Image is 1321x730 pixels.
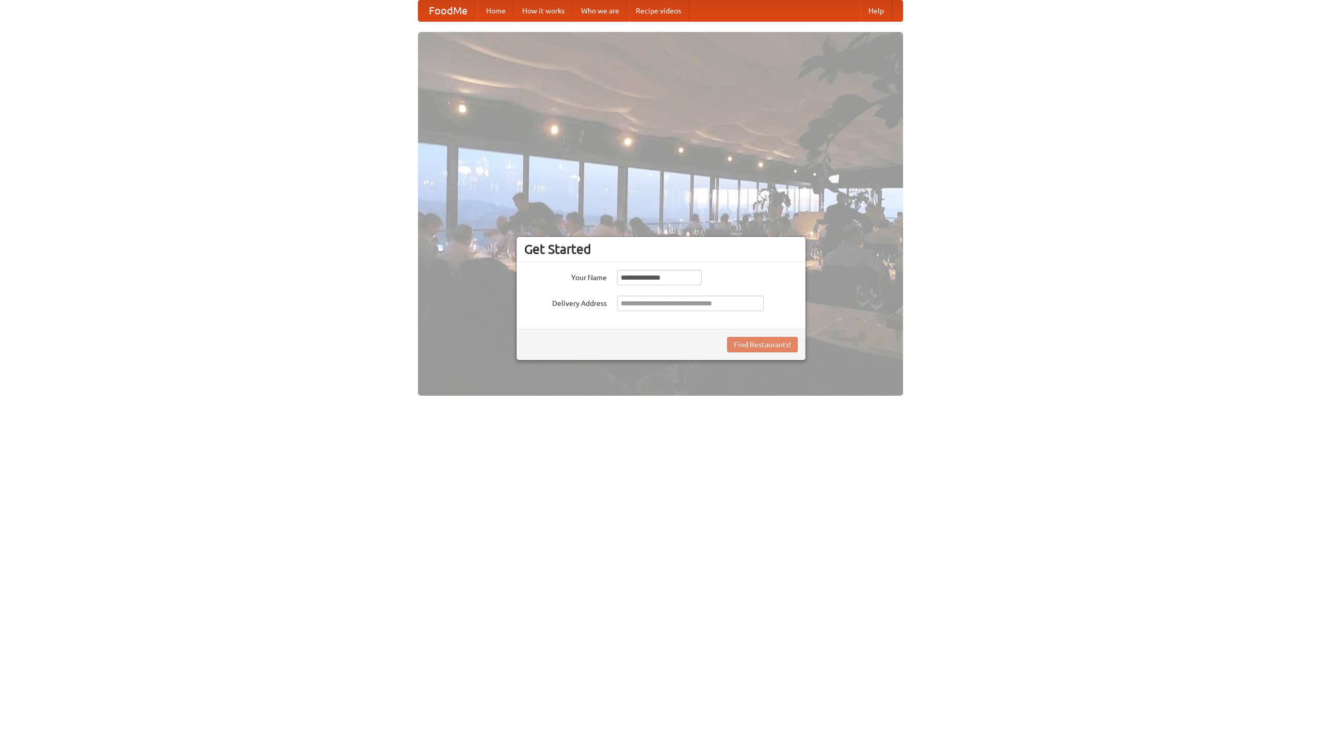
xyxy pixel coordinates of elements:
a: Home [478,1,514,21]
button: Find Restaurants! [727,337,798,352]
label: Delivery Address [524,296,607,309]
a: FoodMe [418,1,478,21]
label: Your Name [524,270,607,283]
h3: Get Started [524,241,798,257]
a: Recipe videos [627,1,689,21]
a: Who we are [573,1,627,21]
a: How it works [514,1,573,21]
a: Help [860,1,892,21]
